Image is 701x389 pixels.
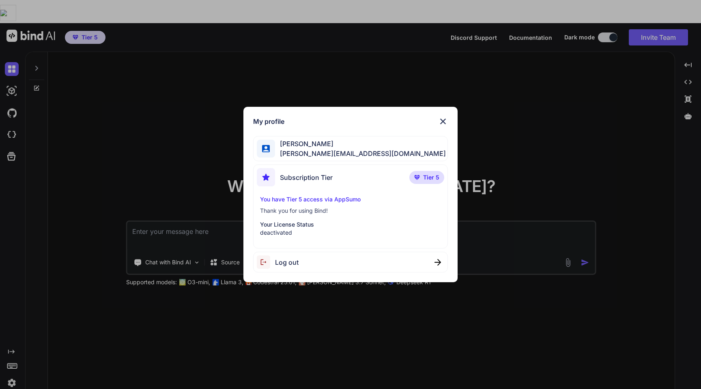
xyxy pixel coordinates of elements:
[414,175,420,180] img: premium
[260,207,441,215] p: Thank you for using Bind!
[260,229,441,237] p: deactivated
[275,139,446,149] span: [PERSON_NAME]
[438,117,448,126] img: close
[434,259,441,266] img: close
[275,149,446,158] span: [PERSON_NAME][EMAIL_ADDRESS][DOMAIN_NAME]
[280,173,333,182] span: Subscription Tier
[262,145,270,153] img: profile
[275,257,299,267] span: Log out
[257,168,275,186] img: subscription
[260,220,441,229] p: Your License Status
[260,195,441,203] p: You have Tier 5 access via AppSumo
[253,117,284,126] h1: My profile
[257,255,275,269] img: logout
[423,173,439,182] span: Tier 5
